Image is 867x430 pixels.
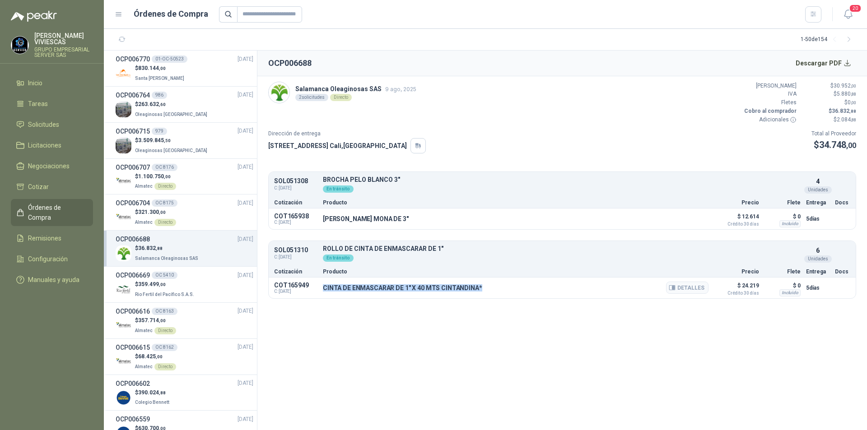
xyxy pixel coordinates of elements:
[323,215,409,222] p: [PERSON_NAME] MONA DE 3"
[116,90,253,119] a: OCP006764986[DATE] Company Logo$263.632,60Oleaginosas [GEOGRAPHIC_DATA]
[835,200,850,205] p: Docs
[135,100,209,109] p: $
[156,246,163,251] span: ,88
[116,54,150,64] h3: OCP006770
[840,6,856,23] button: 20
[806,282,830,293] p: 5 días
[791,54,857,72] button: Descargar PDF
[238,271,253,280] span: [DATE]
[11,11,57,22] img: Logo peakr
[238,343,253,351] span: [DATE]
[135,328,153,333] span: Almatec
[159,318,166,323] span: ,00
[116,162,253,191] a: OCP006707OC 8176[DATE] Company Logo$1.100.750,00AlmatecDirecto
[238,91,253,99] span: [DATE]
[28,78,42,88] span: Inicio
[323,185,354,193] div: En tránsito
[152,199,177,207] div: OC 8175
[116,198,150,208] h3: OCP006704
[135,136,209,145] p: $
[714,269,759,274] p: Precio
[154,183,176,190] div: Directo
[806,269,830,274] p: Entrega
[779,220,801,227] div: Incluido
[154,363,176,370] div: Directo
[238,163,253,171] span: [DATE]
[323,245,801,252] p: ROLLO DE CINTA DE ENMASCARAR DE 1"
[135,280,196,289] p: $
[116,173,131,189] img: Company Logo
[116,126,150,136] h3: OCP006715
[116,209,131,225] img: Company Logo
[323,284,482,291] p: CINTA DE ENMASCARAR DE 1" X 40 MTS CINTANDINA*
[819,139,856,150] span: 34.748
[764,280,801,291] p: $ 0
[138,101,166,107] span: 263.632
[802,82,856,90] p: $
[323,269,709,274] p: Producto
[152,308,177,315] div: OC 8163
[159,390,166,395] span: ,88
[28,233,61,243] span: Remisiones
[138,65,166,71] span: 830.144
[116,270,253,299] a: OCP006669OC 5410[DATE] Company Logo$359.499,00Rio Fertil del Pacífico S.A.S.
[116,282,131,297] img: Company Logo
[152,92,167,99] div: 986
[116,198,253,227] a: OCP006704OC 8175[DATE] Company Logo$321.300,00AlmatecDirecto
[274,178,317,185] p: SOL051308
[135,172,176,181] p: $
[742,82,797,90] p: [PERSON_NAME]
[159,210,166,215] span: ,00
[238,415,253,424] span: [DATE]
[238,379,253,388] span: [DATE]
[238,127,253,135] span: [DATE]
[135,112,207,117] span: Oleaginosas [GEOGRAPHIC_DATA]
[116,138,131,153] img: Company Logo
[851,83,856,88] span: ,00
[714,222,759,227] span: Crédito 30 días
[152,128,167,135] div: 979
[135,64,186,73] p: $
[834,83,856,89] span: 30.952
[832,108,856,114] span: 36.832
[116,234,253,263] a: OCP006688[DATE] Company Logo$36.832,88Salamanca Oleaginosas SAS
[138,245,163,251] span: 36.832
[816,245,820,255] p: 6
[742,107,797,116] p: Cobro al comprador
[138,137,171,143] span: 3.509.845
[11,199,93,226] a: Órdenes de Compra
[837,116,856,123] span: 2.084
[295,94,328,101] div: 2 solicitudes
[135,364,153,369] span: Almatec
[714,280,759,296] p: $ 24.219
[764,211,801,222] p: $ 0
[268,141,407,151] p: [STREET_ADDRESS] Cali , [GEOGRAPHIC_DATA]
[238,55,253,64] span: [DATE]
[28,161,70,171] span: Negociaciones
[159,66,166,71] span: ,00
[802,90,856,98] p: $
[152,272,177,279] div: OC 5410
[28,254,68,264] span: Configuración
[851,100,856,105] span: ,00
[164,174,171,179] span: ,00
[116,162,150,172] h3: OCP006707
[851,92,856,97] span: ,88
[135,256,198,261] span: Salamanca Oleaginosas SAS
[764,200,801,205] p: Flete
[134,8,208,20] h1: Órdenes de Compra
[806,213,830,224] p: 5 días
[154,219,176,226] div: Directo
[154,327,176,334] div: Directo
[274,269,317,274] p: Cotización
[849,4,862,13] span: 20
[138,317,166,324] span: 357.714
[11,37,28,54] img: Company Logo
[742,98,797,107] p: Fletes
[116,65,131,81] img: Company Logo
[848,99,856,106] span: 0
[802,98,856,107] p: $
[135,148,207,153] span: Oleaginosas [GEOGRAPHIC_DATA]
[116,245,131,261] img: Company Logo
[846,141,856,150] span: ,00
